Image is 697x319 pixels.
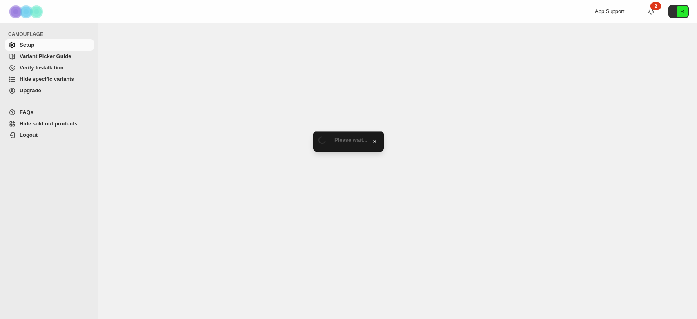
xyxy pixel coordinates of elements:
[20,76,74,82] span: Hide specific variants
[5,51,94,62] a: Variant Picker Guide
[5,74,94,85] a: Hide specific variants
[20,65,64,71] span: Verify Installation
[5,118,94,129] a: Hide sold out products
[647,7,655,16] a: 2
[5,107,94,118] a: FAQs
[681,9,684,14] text: R
[20,120,78,127] span: Hide sold out products
[650,2,661,10] div: 2
[7,0,47,23] img: Camouflage
[20,87,41,94] span: Upgrade
[5,129,94,141] a: Logout
[20,109,33,115] span: FAQs
[595,8,624,14] span: App Support
[677,6,688,17] span: Avatar with initials R
[8,31,94,38] span: CAMOUFLAGE
[20,53,71,59] span: Variant Picker Guide
[5,39,94,51] a: Setup
[5,85,94,96] a: Upgrade
[668,5,689,18] button: Avatar with initials R
[20,132,38,138] span: Logout
[334,137,367,143] span: Please wait...
[5,62,94,74] a: Verify Installation
[20,42,34,48] span: Setup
